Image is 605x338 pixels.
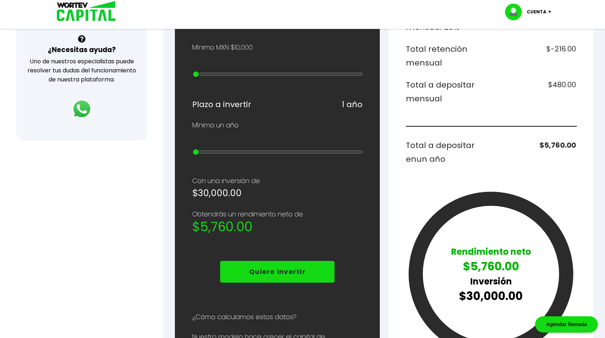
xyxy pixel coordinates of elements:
h6: $480.00 [494,78,576,105]
p: Cuenta [527,7,546,17]
h6: Total a depositar mensual [406,78,488,105]
p: Uno de nuestros especialistas puede resolver tus dudas del funcionamiento de nuestra plataforma. [26,57,138,84]
img: profile-image [505,4,527,20]
h6: $-216.00 [494,42,576,69]
p: Con una inversión de [192,176,362,186]
h6: 1 año [342,98,362,111]
p: $30,000.00 [451,288,531,305]
p: ¿Cómo calculamos estos datos? [192,312,362,322]
div: Agendar llamada [535,316,598,333]
h2: $5,760.00 [192,220,362,234]
p: $5,760.00 [451,258,531,275]
h6: Plazo a invertir [192,98,251,111]
p: Mínimo un año [192,120,239,131]
p: Inversión [451,275,531,288]
p: Mínimo MXN $10,000 [192,42,253,53]
h6: $5,760.00 [494,139,576,166]
p: Obtendrás un rendimiento neto de [192,209,362,220]
button: Quiero invertir [220,261,335,283]
p: Rendimiento neto [451,245,531,258]
p: Quiero invertir [249,266,306,277]
img: logos_whatsapp-icon.242b2217.svg [72,99,92,119]
h6: Total a depositar en un año [406,139,488,166]
h6: Total retención mensual [406,42,488,69]
img: icon-down [546,11,556,13]
h3: ¿Necesitas ayuda? [48,45,116,55]
h5: $30,000.00 [192,186,362,200]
